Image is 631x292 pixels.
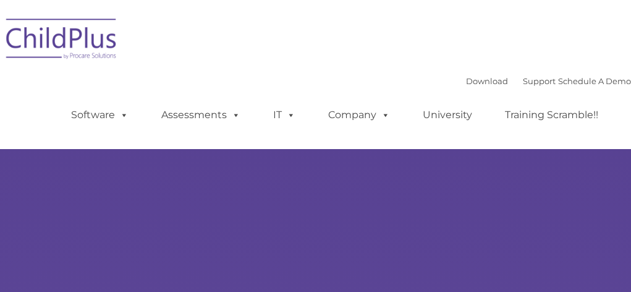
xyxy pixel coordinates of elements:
[493,103,611,127] a: Training Scramble!!
[523,76,556,86] a: Support
[410,103,485,127] a: University
[316,103,402,127] a: Company
[558,76,631,86] a: Schedule A Demo
[466,76,631,86] font: |
[149,103,253,127] a: Assessments
[261,103,308,127] a: IT
[59,103,141,127] a: Software
[466,76,508,86] a: Download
